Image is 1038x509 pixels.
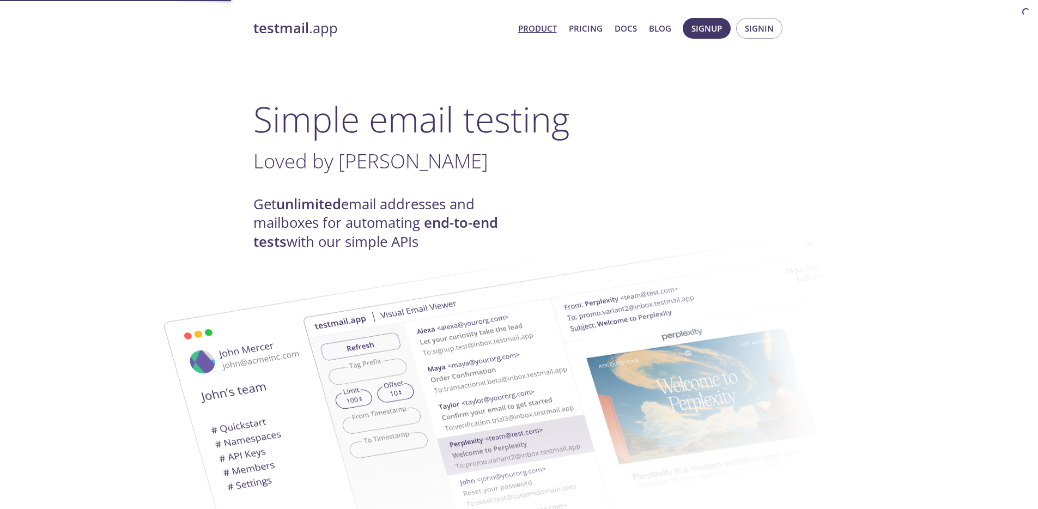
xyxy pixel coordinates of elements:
[745,21,774,35] span: Signin
[253,147,488,174] span: Loved by [PERSON_NAME]
[276,195,341,214] strong: unlimited
[518,21,557,35] a: Product
[253,195,519,251] h4: Get email addresses and mailboxes for automating with our simple APIs
[649,21,671,35] a: Blog
[253,213,498,251] strong: end-to-end tests
[253,19,509,38] a: testmail.app
[569,21,603,35] a: Pricing
[691,21,722,35] span: Signup
[253,98,785,140] h1: Simple email testing
[253,19,309,38] strong: testmail
[736,18,782,39] button: Signin
[683,18,731,39] button: Signup
[615,21,637,35] a: Docs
